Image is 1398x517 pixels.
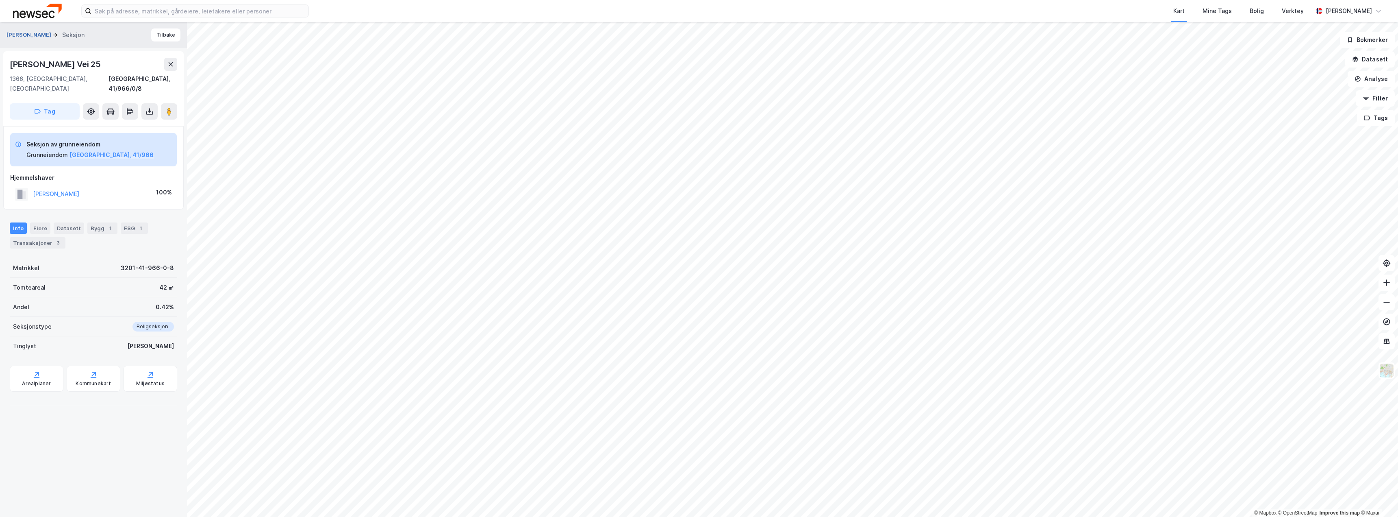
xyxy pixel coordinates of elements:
[54,239,62,247] div: 3
[106,224,114,232] div: 1
[1356,90,1395,107] button: Filter
[127,341,174,351] div: [PERSON_NAME]
[137,224,145,232] div: 1
[30,223,50,234] div: Eiere
[1326,6,1372,16] div: [PERSON_NAME]
[13,322,52,332] div: Seksjonstype
[76,380,111,387] div: Kommunekart
[136,380,165,387] div: Miljøstatus
[1173,6,1185,16] div: Kart
[26,140,154,149] div: Seksjon av grunneiendom
[1357,478,1398,517] iframe: Chat Widget
[10,237,65,249] div: Transaksjoner
[10,74,109,94] div: 1366, [GEOGRAPHIC_DATA], [GEOGRAPHIC_DATA]
[159,283,174,292] div: 42 ㎡
[13,302,29,312] div: Andel
[1203,6,1232,16] div: Mine Tags
[13,283,46,292] div: Tomteareal
[1348,71,1395,87] button: Analyse
[10,58,102,71] div: [PERSON_NAME] Vei 25
[13,4,62,18] img: newsec-logo.f6e21ccffca1b3a03d2d.png
[1345,51,1395,68] button: Datasett
[1340,32,1395,48] button: Bokmerker
[156,302,174,312] div: 0.42%
[62,30,85,40] div: Seksjon
[10,173,177,183] div: Hjemmelshaver
[54,223,84,234] div: Datasett
[7,31,53,39] button: [PERSON_NAME]
[1254,510,1276,516] a: Mapbox
[1250,6,1264,16] div: Bolig
[109,74,177,94] div: [GEOGRAPHIC_DATA], 41/966/0/8
[1379,363,1394,378] img: Z
[1357,478,1398,517] div: Kontrollprogram for chat
[1320,510,1360,516] a: Improve this map
[156,188,172,197] div: 100%
[26,150,68,160] div: Grunneiendom
[121,223,148,234] div: ESG
[10,223,27,234] div: Info
[87,223,117,234] div: Bygg
[22,380,51,387] div: Arealplaner
[13,263,39,273] div: Matrikkel
[1282,6,1304,16] div: Verktøy
[10,103,80,120] button: Tag
[151,28,180,41] button: Tilbake
[121,263,174,273] div: 3201-41-966-0-8
[1278,510,1318,516] a: OpenStreetMap
[91,5,308,17] input: Søk på adresse, matrikkel, gårdeiere, leietakere eller personer
[1357,110,1395,126] button: Tags
[69,150,154,160] button: [GEOGRAPHIC_DATA], 41/966
[13,341,36,351] div: Tinglyst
